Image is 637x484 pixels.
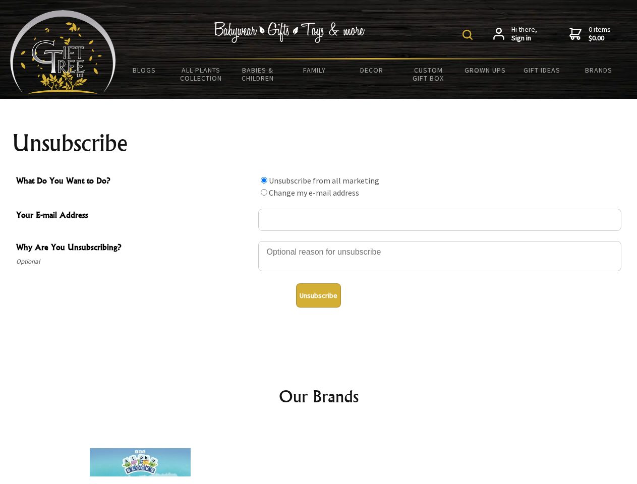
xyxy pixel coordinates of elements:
[261,189,267,196] input: What Do You Want to Do?
[116,59,173,81] a: BLOGS
[511,25,537,43] span: Hi there,
[16,209,253,223] span: Your E-mail Address
[286,59,343,81] a: Family
[462,30,473,40] img: product search
[511,34,537,43] strong: Sign in
[229,59,286,89] a: Babies & Children
[12,131,625,155] h1: Unsubscribe
[493,25,537,43] a: Hi there,Sign in
[258,209,621,231] input: Your E-mail Address
[20,384,617,408] h2: Our Brands
[261,177,267,184] input: What Do You Want to Do?
[400,59,457,89] a: Custom Gift Box
[589,34,611,43] strong: $0.00
[513,59,570,81] a: Gift Ideas
[570,59,627,81] a: Brands
[173,59,230,89] a: All Plants Collection
[569,25,611,43] a: 0 items$0.00
[456,59,513,81] a: Grown Ups
[16,241,253,256] span: Why Are You Unsubscribing?
[269,175,379,186] label: Unsubscribe from all marketing
[16,174,253,189] span: What Do You Want to Do?
[589,25,611,43] span: 0 items
[343,59,400,81] a: Decor
[258,241,621,271] textarea: Why Are You Unsubscribing?
[296,283,341,308] button: Unsubscribe
[214,22,365,43] img: Babywear - Gifts - Toys & more
[16,256,253,268] span: Optional
[269,188,359,198] label: Change my e-mail address
[10,10,116,94] img: Babyware - Gifts - Toys and more...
